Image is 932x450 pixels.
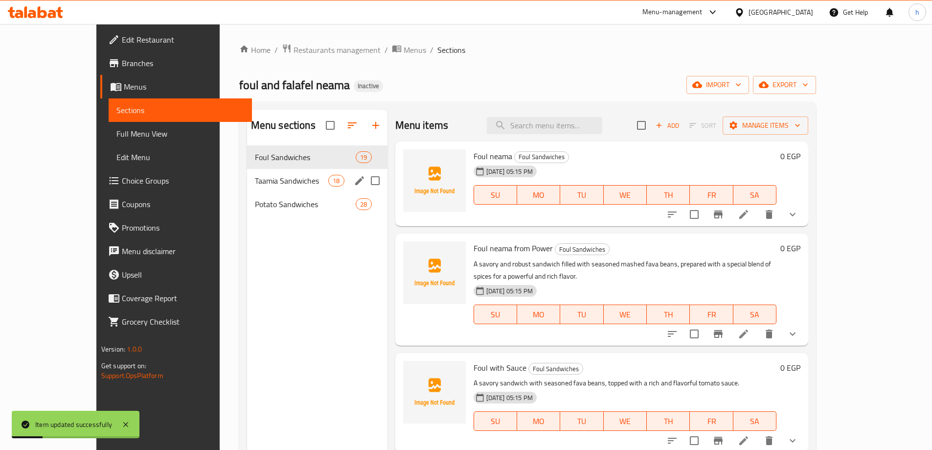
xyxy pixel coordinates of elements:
button: TU [560,305,603,324]
span: Edit Menu [116,151,244,163]
a: Edit menu item [738,209,750,220]
button: SU [474,305,517,324]
button: TU [560,411,603,431]
button: delete [757,203,781,226]
img: Foul with Sauce [403,361,466,424]
h6: 0 EGP [780,241,800,255]
span: Upsell [122,269,244,281]
button: Branch-specific-item [706,203,730,226]
button: Manage items [723,117,808,135]
span: Get support on: [101,359,146,372]
svg: Show Choices [787,435,798,447]
span: TU [564,308,599,322]
span: Foul Sandwiches [515,151,568,163]
span: WE [608,308,643,322]
span: MO [521,308,556,322]
div: Taamia Sandwiches18edit [247,169,387,192]
div: Taamia Sandwiches [255,175,329,187]
span: TU [564,188,599,202]
p: A savory sandwich with seasoned fava beans, topped with a rich and flavorful tomato sauce. [474,377,777,389]
h2: Menu items [395,118,449,133]
button: SU [474,411,517,431]
span: Select to update [684,204,705,225]
svg: Show Choices [787,209,798,220]
a: Edit menu item [738,435,750,447]
li: / [385,44,388,56]
span: TH [651,414,686,428]
nav: Menu sections [247,142,387,220]
span: WE [608,414,643,428]
button: MO [517,185,560,205]
span: [DATE] 05:15 PM [482,393,537,403]
span: Foul Sandwiches [255,151,356,163]
p: A savory and robust sandwich filled with seasoned mashed fava beans, prepared with a special blen... [474,258,777,283]
button: SU [474,185,517,205]
button: TH [647,305,690,324]
div: Foul Sandwiches [514,151,569,163]
a: Full Menu View [109,122,252,145]
span: 1.0.0 [127,343,142,355]
span: Potato Sandwiches [255,198,356,210]
span: 19 [356,153,371,162]
button: WE [604,411,647,431]
a: Restaurants management [282,44,381,56]
span: Add item [652,118,683,133]
button: sort-choices [660,203,684,226]
button: import [686,76,749,94]
span: 18 [329,176,343,186]
span: SU [478,188,513,202]
span: Manage items [730,119,800,132]
span: Full Menu View [116,128,244,140]
a: Branches [100,51,252,75]
span: Sections [437,44,465,56]
a: Grocery Checklist [100,310,252,333]
div: items [328,175,344,187]
h6: 0 EGP [780,149,800,163]
span: [DATE] 05:15 PM [482,286,537,296]
span: Branches [122,57,244,69]
button: show more [781,203,804,226]
span: Grocery Checklist [122,316,244,328]
button: FR [690,185,733,205]
span: TH [651,188,686,202]
nav: breadcrumb [239,44,816,56]
button: MO [517,411,560,431]
span: Version: [101,343,125,355]
li: / [274,44,278,56]
div: Foul Sandwiches19 [247,145,387,169]
span: TU [564,414,599,428]
div: Foul Sandwiches [528,363,583,375]
span: SA [737,414,773,428]
span: FR [694,188,729,202]
span: SU [478,308,513,322]
button: Add section [364,114,387,137]
button: SA [733,185,776,205]
span: Menus [124,81,244,93]
a: Edit Menu [109,145,252,169]
button: SA [733,305,776,324]
button: show more [781,322,804,346]
span: Foul neama from Power [474,241,553,256]
span: Foul Sandwiches [555,244,609,255]
div: Inactive [354,80,383,92]
a: Edit Restaurant [100,28,252,51]
span: FR [694,308,729,322]
span: Sections [116,104,244,116]
a: Menus [100,75,252,98]
span: Foul neama [474,149,512,164]
span: Promotions [122,222,244,234]
a: Support.OpsPlatform [101,369,163,382]
span: Choice Groups [122,175,244,187]
span: foul and falafel neama [239,74,350,96]
span: FR [694,414,729,428]
span: Select to update [684,324,705,344]
button: TU [560,185,603,205]
a: Coupons [100,192,252,216]
span: Restaurants management [294,44,381,56]
span: Foul with Sauce [474,360,526,375]
span: Select all sections [320,115,341,136]
button: sort-choices [660,322,684,346]
img: Foul neama from Power [403,241,466,304]
span: WE [608,188,643,202]
button: WE [604,305,647,324]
